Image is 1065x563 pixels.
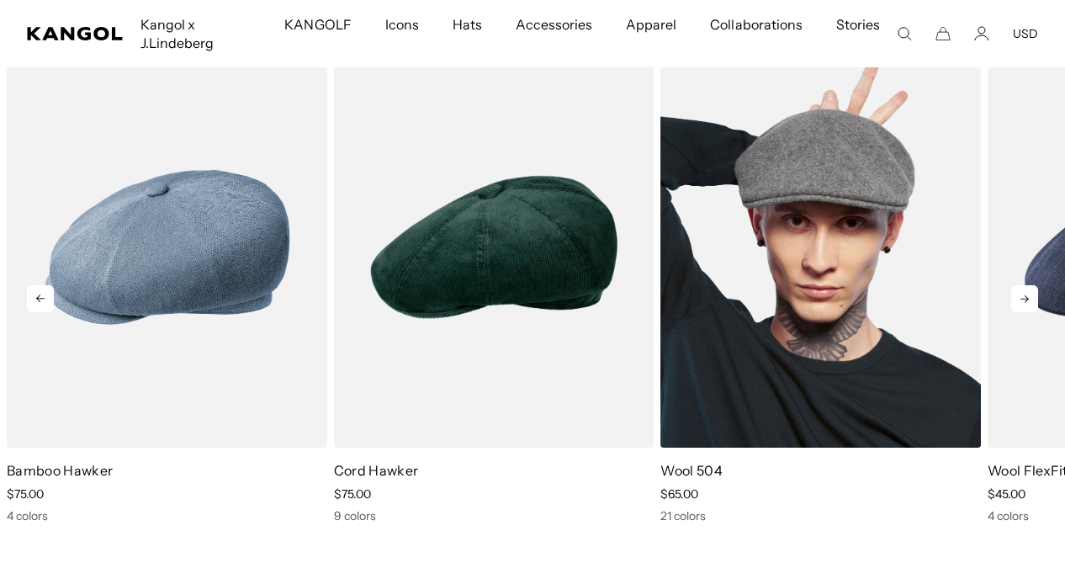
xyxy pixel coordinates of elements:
span: $75.00 [334,486,371,502]
div: 9 colors [334,508,654,523]
a: Account [974,26,989,41]
button: Cart [935,26,951,41]
a: Kangol [27,27,124,40]
button: USD [1013,26,1038,41]
summary: Search here [897,26,912,41]
img: Cord Hawker [334,46,654,449]
a: Wool 504 [660,462,723,479]
div: 4 colors [7,508,327,523]
div: 3 of 5 [654,46,981,524]
a: Bamboo Hawker [7,462,113,479]
span: $65.00 [660,486,698,502]
div: 21 colors [660,508,981,523]
a: Cord Hawker [334,462,419,479]
img: Wool 504 [660,46,981,449]
span: $45.00 [988,486,1025,502]
span: $75.00 [7,486,44,502]
img: Bamboo Hawker [7,46,327,449]
div: 2 of 5 [327,46,654,524]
